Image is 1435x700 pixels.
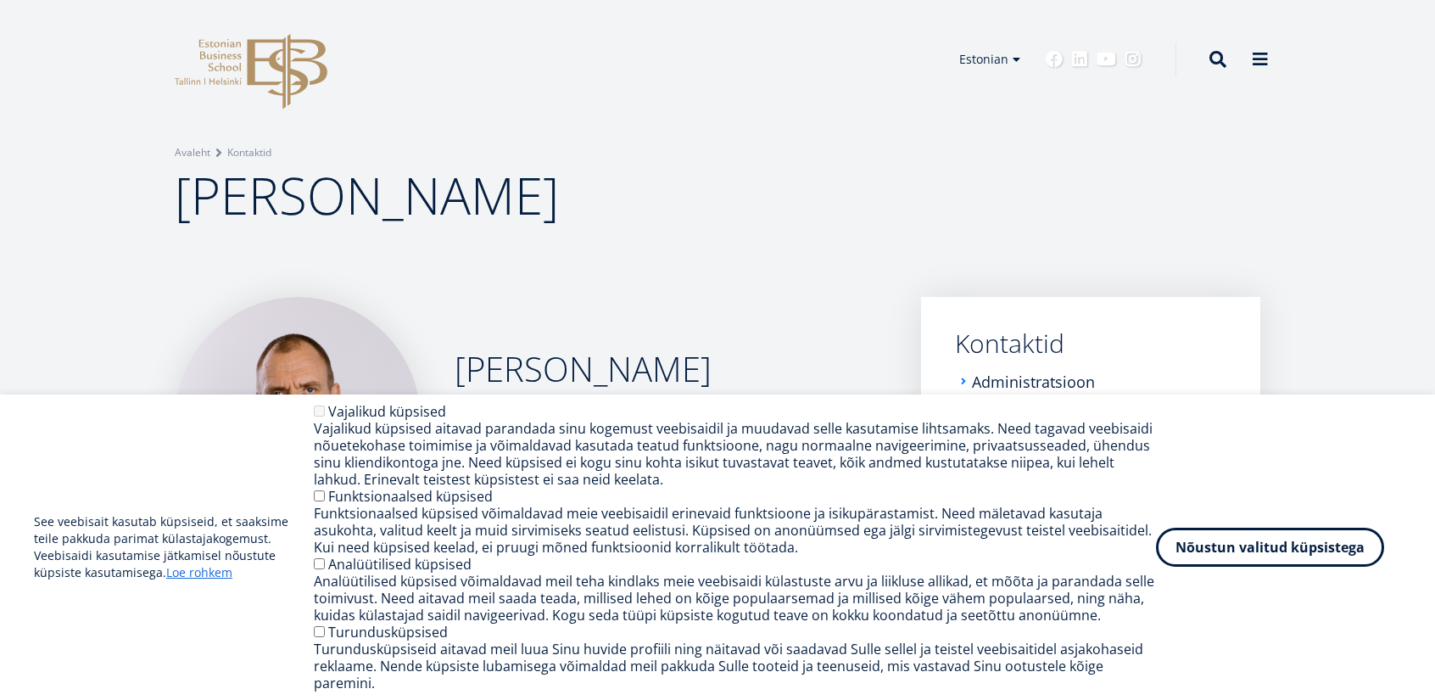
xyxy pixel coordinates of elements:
a: Facebook [1046,51,1063,68]
button: Nõustun valitud küpsistega [1156,528,1384,567]
a: Loe rohkem [166,564,232,581]
a: Instagram [1125,51,1142,68]
a: Youtube [1097,51,1116,68]
label: Vajalikud küpsised [328,402,446,421]
p: See veebisait kasutab küpsiseid, et saaksime teile pakkuda parimat külastajakogemust. Veebisaidi ... [34,513,314,581]
a: Linkedin [1071,51,1088,68]
a: Kontaktid [227,144,271,161]
img: Hardo Pajula [175,297,421,543]
a: Kontaktid [955,331,1226,356]
label: Analüütilised küpsised [328,555,472,574]
a: Administratsioon [972,373,1095,390]
a: Avaleht [175,144,210,161]
label: Turundusküpsised [328,623,448,641]
span: [PERSON_NAME] [175,160,559,230]
div: Vajalikud küpsised aitavad parandada sinu kogemust veebisaidil ja muudavad selle kasutamise lihts... [314,420,1156,488]
div: Analüütilised küpsised võimaldavad meil teha kindlaks meie veebisaidi külastuste arvu ja liikluse... [314,573,1156,624]
label: Funktsionaalsed küpsised [328,487,493,506]
h2: [PERSON_NAME] [455,348,770,390]
div: Funktsionaalsed küpsised võimaldavad meie veebisaidil erinevaid funktsioone ja isikupärastamist. ... [314,505,1156,556]
div: Turundusküpsiseid aitavad meil luua Sinu huvide profiili ning näitavad või saadavad Sulle sellel ... [314,641,1156,692]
